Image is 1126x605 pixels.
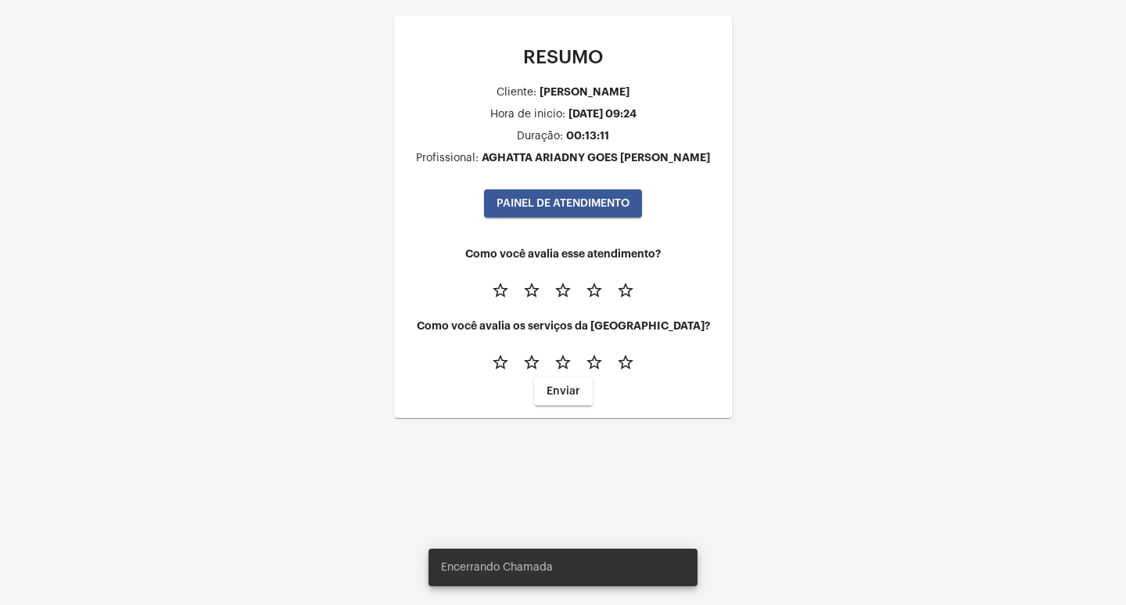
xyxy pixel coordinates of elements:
span: Encerrando Chamada [441,560,553,575]
h4: Como você avalia esse atendimento? [407,248,719,260]
div: Duração: [517,131,563,142]
div: Cliente: [497,87,536,99]
mat-icon: star_border [522,281,541,300]
mat-icon: star_border [616,353,635,372]
mat-icon: star_border [522,353,541,372]
span: PAINEL DE ATENDIMENTO [497,198,629,209]
button: Enviar [534,377,593,405]
mat-icon: star_border [554,353,572,372]
div: [DATE] 09:24 [568,108,637,120]
mat-icon: star_border [554,281,572,300]
h4: Como você avalia os serviços da [GEOGRAPHIC_DATA]? [407,320,719,332]
mat-icon: star_border [491,281,510,300]
p: RESUMO [407,47,719,67]
div: Hora de inicio: [490,109,565,121]
div: Profissional: [416,153,479,164]
div: 00:13:11 [566,130,609,142]
mat-icon: star_border [491,353,510,372]
div: [PERSON_NAME] [540,86,629,98]
mat-icon: star_border [585,281,604,300]
span: Enviar [547,386,580,397]
button: PAINEL DE ATENDIMENTO [484,189,642,218]
mat-icon: star_border [616,281,635,300]
mat-icon: star_border [585,353,604,372]
div: AGHATTA ARIADNY GOES [PERSON_NAME] [482,152,710,164]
